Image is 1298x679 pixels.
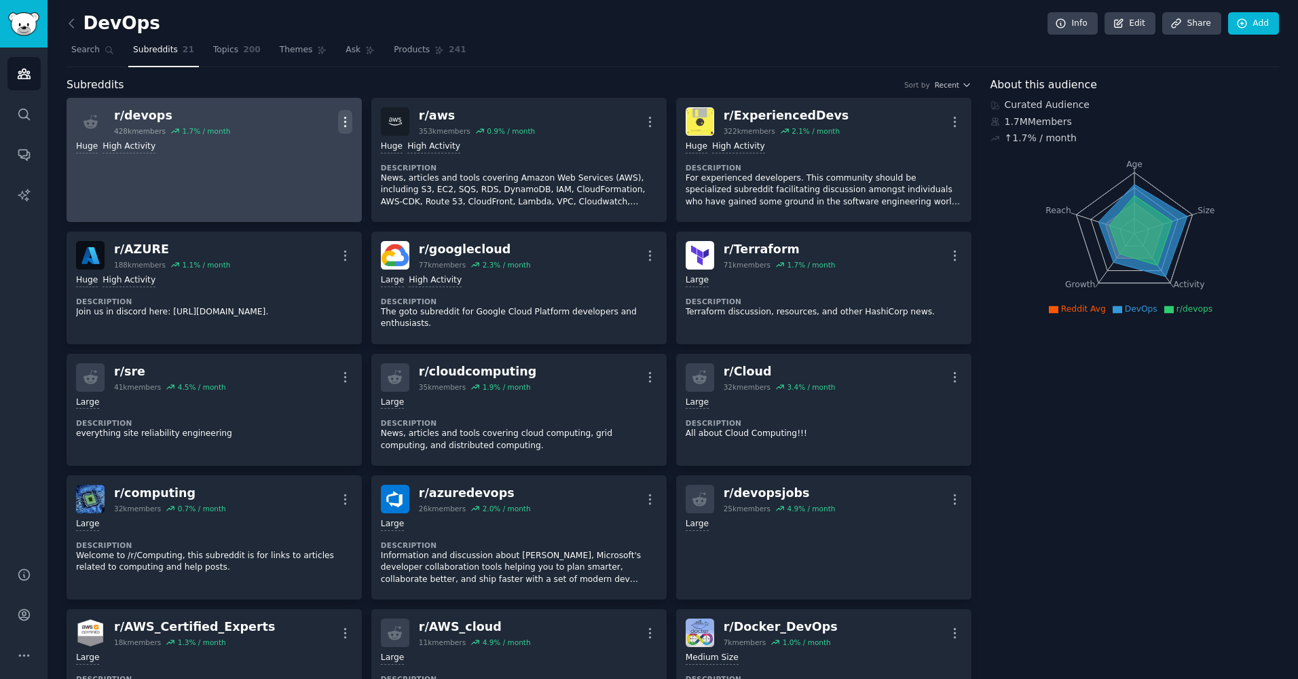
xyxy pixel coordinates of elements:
div: 32k members [724,382,771,392]
dt: Description [76,540,352,550]
div: 26k members [419,504,466,513]
a: AZUREr/AZURE188kmembers1.1% / monthHugeHigh ActivityDescriptionJoin us in discord here: [URL][DOM... [67,232,362,344]
span: Search [71,44,100,56]
tspan: Size [1198,205,1214,215]
div: Large [76,397,99,409]
a: Topics200 [208,39,265,67]
a: Subreddits21 [128,39,199,67]
dt: Description [686,297,962,306]
div: 35k members [419,382,466,392]
div: 2.0 % / month [483,504,531,513]
div: High Activity [103,274,155,287]
div: 2.3 % / month [483,260,531,270]
div: 1.7M Members [990,115,1280,129]
a: r/cloudcomputing35kmembers1.9% / monthLargeDescriptionNews, articles and tools covering cloud com... [371,354,667,466]
span: 21 [183,44,194,56]
p: Information and discussion about [PERSON_NAME], Microsoft's developer collaboration tools helping... [381,550,657,586]
div: r/ ExperiencedDevs [724,107,849,124]
div: r/ cloudcomputing [419,363,536,380]
a: Add [1228,12,1279,35]
div: Huge [76,274,98,287]
div: High Activity [409,274,462,287]
img: GummySearch logo [8,12,39,36]
div: 4.9 % / month [483,638,531,647]
div: 7k members [724,638,766,647]
div: 1.9 % / month [483,382,531,392]
button: Recent [935,80,971,90]
p: Welcome to /r/Computing, this subreddit is for links to articles related to computing and help po... [76,550,352,574]
dt: Description [381,297,657,306]
img: AWS_Certified_Experts [76,619,105,647]
p: Terraform discussion, resources, and other HashiCorp news. [686,306,962,318]
a: awsr/aws353kmembers0.9% / monthHugeHigh ActivityDescriptionNews, articles and tools covering Amaz... [371,98,667,222]
div: 4.5 % / month [178,382,226,392]
div: ↑ 1.7 % / month [1005,131,1077,145]
div: 3.4 % / month [787,382,835,392]
a: Share [1162,12,1221,35]
p: Join us in discord here: [URL][DOMAIN_NAME]. [76,306,352,318]
div: r/ Docker_DevOps [724,619,838,636]
div: Large [76,518,99,531]
div: 2.1 % / month [792,126,840,136]
img: ExperiencedDevs [686,107,714,136]
a: Search [67,39,119,67]
img: googlecloud [381,241,409,270]
div: r/ AWS_cloud [419,619,531,636]
img: AZURE [76,241,105,270]
p: All about Cloud Computing!!! [686,428,962,440]
div: r/ aws [419,107,535,124]
span: Themes [280,44,313,56]
div: Sort by [904,80,930,90]
a: googlecloudr/googlecloud77kmembers2.3% / monthLargeHigh ActivityDescriptionThe goto subreddit for... [371,232,667,344]
div: 1.1 % / month [182,260,230,270]
dt: Description [686,163,962,172]
div: 11k members [419,638,466,647]
div: 1.3 % / month [178,638,226,647]
div: Huge [686,141,707,153]
dt: Description [381,418,657,428]
div: r/ devopsjobs [724,485,836,502]
a: azuredevopsr/azuredevops26kmembers2.0% / monthLargeDescriptionInformation and discussion about [P... [371,475,667,600]
div: r/ computing [114,485,226,502]
img: Terraform [686,241,714,270]
span: Recent [935,80,959,90]
div: Large [381,274,404,287]
span: About this audience [990,77,1097,94]
span: r/devops [1176,304,1212,314]
div: Large [381,397,404,409]
p: The goto subreddit for Google Cloud Platform developers and enthusiasts. [381,306,657,330]
span: DevOps [1125,304,1157,314]
div: Large [76,652,99,665]
p: everything site reliability engineering [76,428,352,440]
div: Large [381,518,404,531]
div: 25k members [724,504,771,513]
dt: Description [76,418,352,428]
div: High Activity [712,141,765,153]
tspan: Age [1126,160,1143,169]
a: Themes [275,39,332,67]
img: computing [76,485,105,513]
tspan: Activity [1173,280,1204,289]
div: 32k members [114,504,161,513]
div: Large [686,397,709,409]
div: r/ googlecloud [419,241,531,258]
div: 18k members [114,638,161,647]
span: Products [394,44,430,56]
div: Large [381,652,404,665]
div: 428k members [114,126,166,136]
span: Subreddits [67,77,124,94]
p: For experienced developers. This community should be specialized subreddit facilitating discussio... [686,172,962,208]
p: News, articles and tools covering Amazon Web Services (AWS), including S3, EC2, SQS, RDS, DynamoD... [381,172,657,208]
h2: DevOps [67,13,160,35]
div: Curated Audience [990,98,1280,112]
a: Terraformr/Terraform71kmembers1.7% / monthLargeDescriptionTerraform discussion, resources, and ot... [676,232,971,344]
span: 200 [243,44,261,56]
dt: Description [381,540,657,550]
span: Reddit Avg [1061,304,1106,314]
div: 1.7 % / month [182,126,230,136]
dt: Description [381,163,657,172]
span: Ask [346,44,360,56]
div: High Activity [103,141,155,153]
div: Huge [381,141,403,153]
div: r/ sre [114,363,226,380]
